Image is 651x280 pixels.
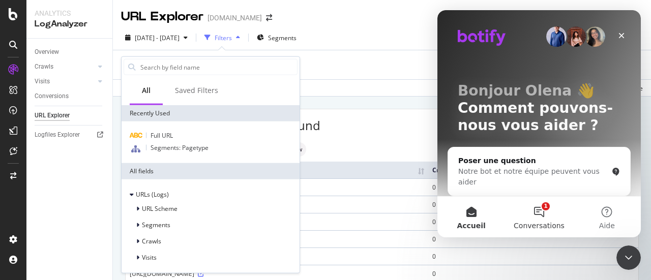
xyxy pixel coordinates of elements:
[35,61,53,72] div: Crawls
[142,204,177,213] span: URL Scheme
[35,91,105,102] a: Conversions
[121,29,192,46] button: [DATE] - [DATE]
[428,178,638,196] td: 0
[35,61,95,72] a: Crawls
[142,221,170,229] span: Segments
[428,162,638,178] th: Crawls: Count On Period By Google: activate to sort column ascending
[616,245,641,270] iframe: Intercom live chat
[151,131,173,140] span: Full URL
[35,8,104,18] div: Analytics
[35,76,95,87] a: Visits
[35,47,105,57] a: Overview
[130,269,424,278] div: [URL][DOMAIN_NAME]
[208,13,262,23] div: [DOMAIN_NAME]
[428,230,638,247] td: 0
[266,14,272,21] div: arrow-right-arrow-left
[268,34,297,42] span: Segments
[428,213,638,230] td: 0
[142,85,151,96] div: All
[35,110,70,121] div: URL Explorer
[142,253,157,262] span: Visits
[437,10,641,237] iframe: Intercom live chat
[35,130,80,140] div: Logfiles Explorer
[35,18,104,30] div: LogAnalyzer
[122,163,300,179] div: All fields
[253,29,301,46] button: Segments
[35,76,50,87] div: Visits
[35,47,59,57] div: Overview
[136,190,169,199] span: URLs (Logs)
[135,34,180,42] span: [DATE] - [DATE]
[139,59,297,75] input: Search by field name
[428,196,638,213] td: 0
[215,34,232,42] div: Filters
[142,237,161,245] span: Crawls
[35,91,69,102] div: Conversions
[200,29,244,46] button: Filters
[121,8,203,25] div: URL Explorer
[151,143,209,152] span: Segments: Pagetype
[175,85,218,96] div: Saved Filters
[35,110,105,121] a: URL Explorer
[122,105,300,121] div: Recently Used
[428,247,638,265] td: 0
[35,130,105,140] a: Logfiles Explorer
